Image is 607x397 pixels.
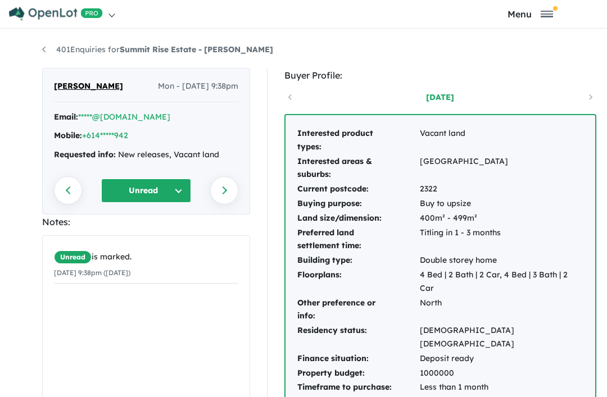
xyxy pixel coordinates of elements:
[284,68,596,83] div: Buyer Profile:
[297,126,419,154] td: Interested product types:
[297,211,419,226] td: Land size/dimension:
[54,112,78,122] strong: Email:
[419,352,584,366] td: Deposit ready
[297,197,419,211] td: Buying purpose:
[419,211,584,226] td: 400m² - 499m²
[297,268,419,296] td: Floorplans:
[54,268,130,277] small: [DATE] 9:38pm ([DATE])
[419,126,584,154] td: Vacant land
[297,352,419,366] td: Finance situation:
[419,226,584,254] td: Titling in 1 - 3 months
[42,215,250,230] div: Notes:
[297,380,419,395] td: Timeframe to purchase:
[9,7,103,21] img: Openlot PRO Logo White
[419,380,584,395] td: Less than 1 month
[297,296,419,324] td: Other preference or info:
[419,323,584,352] td: [DEMOGRAPHIC_DATA] [DEMOGRAPHIC_DATA]
[297,182,419,197] td: Current postcode:
[42,43,565,57] nav: breadcrumb
[54,250,238,264] div: is marked.
[419,154,584,182] td: [GEOGRAPHIC_DATA]
[457,8,605,19] button: Toggle navigation
[419,197,584,211] td: Buy to upsize
[120,44,273,54] strong: Summit Rise Estate - [PERSON_NAME]
[297,226,419,254] td: Preferred land settlement time:
[54,149,116,159] strong: Requested info:
[54,148,238,162] div: New releases, Vacant land
[297,323,419,352] td: Residency status:
[101,179,191,203] button: Unread
[419,182,584,197] td: 2322
[419,268,584,296] td: 4 Bed | 2 Bath | 2 Car, 4 Bed | 3 Bath | 2 Car
[419,296,584,324] td: North
[42,44,273,54] a: 401Enquiries forSummit Rise Estate - [PERSON_NAME]
[419,253,584,268] td: Double storey home
[297,366,419,381] td: Property budget:
[158,80,238,93] span: Mon - [DATE] 9:38pm
[54,80,123,93] span: [PERSON_NAME]
[297,253,419,268] td: Building type:
[419,366,584,381] td: 1000000
[54,130,82,140] strong: Mobile:
[392,92,488,103] a: [DATE]
[297,154,419,182] td: Interested areas & suburbs:
[54,250,92,264] span: Unread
